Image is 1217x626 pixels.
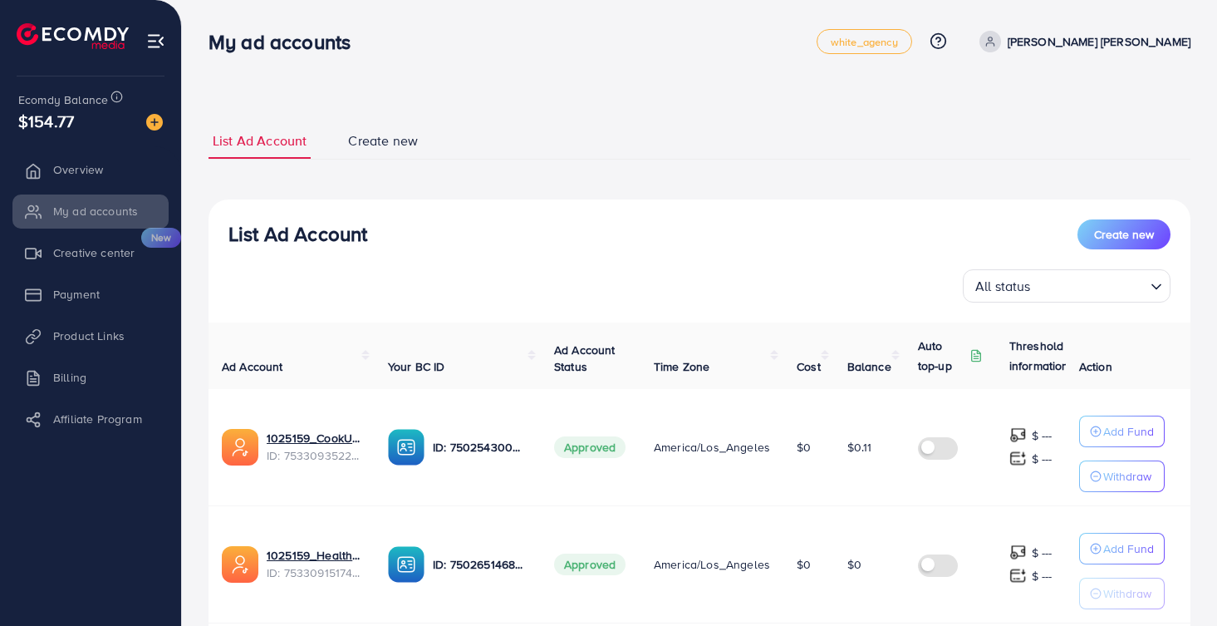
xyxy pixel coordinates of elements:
[267,430,361,446] a: 1025159_CookURC Essentials_1753935022025
[388,429,424,466] img: ic-ba-acc.ded83a64.svg
[433,437,528,457] p: ID: 7502543000648794128
[18,109,74,133] span: $154.77
[213,131,307,150] span: List Ad Account
[18,91,108,108] span: Ecomdy Balance
[348,131,418,150] span: Create new
[831,37,898,47] span: white_agency
[1103,466,1151,486] p: Withdraw
[963,269,1170,303] div: Search for option
[1009,336,1091,376] p: Threshold information
[1009,450,1027,467] img: top-up amount
[228,222,367,246] h3: List Ad Account
[267,430,361,464] div: <span class='underline'>1025159_CookURC Essentials_1753935022025</span></br>7533093522495029249
[654,556,770,573] span: America/Los_Angeles
[797,439,811,456] span: $0
[1032,426,1053,446] p: $ ---
[554,436,626,458] span: Approved
[1079,533,1165,564] button: Add Fund
[847,358,891,375] span: Balance
[1103,539,1154,559] p: Add Fund
[654,358,709,375] span: Time Zone
[1079,416,1165,447] button: Add Fund
[1036,271,1144,298] input: Search for option
[973,31,1190,52] a: [PERSON_NAME] [PERSON_NAME]
[267,547,361,564] a: 1025159_Healthy Vibrant Living_1753934588845
[222,546,258,583] img: ic-ads-acc.e4c84228.svg
[1009,426,1027,444] img: top-up amount
[1094,226,1154,243] span: Create new
[1032,543,1053,563] p: $ ---
[972,274,1034,298] span: All status
[1008,32,1190,52] p: [PERSON_NAME] [PERSON_NAME]
[222,429,258,466] img: ic-ads-acc.e4c84228.svg
[267,447,361,464] span: ID: 7533093522495029249
[222,358,283,375] span: Ad Account
[1032,449,1053,469] p: $ ---
[17,23,129,49] img: logo
[1077,219,1170,249] button: Create new
[267,564,361,581] span: ID: 7533091517477666817
[1103,584,1151,604] p: Withdraw
[817,29,912,54] a: white_agency
[146,32,165,51] img: menu
[554,342,616,375] span: Ad Account Status
[1032,566,1053,586] p: $ ---
[433,555,528,574] p: ID: 7502651468420317191
[847,556,861,573] span: $0
[1079,358,1112,375] span: Action
[388,546,424,583] img: ic-ba-acc.ded83a64.svg
[847,439,872,456] span: $0.11
[654,439,770,456] span: America/Los_Angeles
[1103,421,1154,441] p: Add Fund
[1079,578,1165,609] button: Withdraw
[209,30,364,54] h3: My ad accounts
[1009,567,1027,584] img: top-up amount
[1079,461,1165,492] button: Withdraw
[918,336,966,376] p: Auto top-up
[554,554,626,575] span: Approved
[146,114,163,131] img: image
[797,358,821,375] span: Cost
[1009,544,1027,561] img: top-up amount
[388,358,445,375] span: Your BC ID
[797,556,811,573] span: $0
[267,547,361,581] div: <span class='underline'>1025159_Healthy Vibrant Living_1753934588845</span></br>7533091517477666817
